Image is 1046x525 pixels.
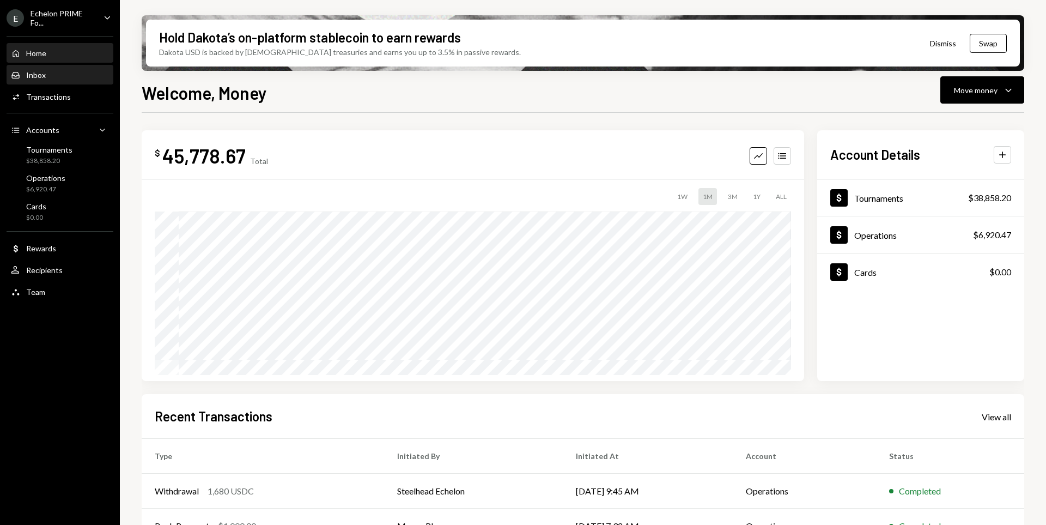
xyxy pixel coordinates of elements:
div: Transactions [26,92,71,101]
th: Initiated At [563,439,733,474]
div: 1M [698,188,717,205]
a: Recipients [7,260,113,280]
div: ALL [771,188,791,205]
h1: Welcome, Money [142,82,267,104]
div: Home [26,49,46,58]
div: Rewards [26,244,56,253]
h2: Account Details [830,146,920,164]
div: E [7,9,24,27]
div: Dakota USD is backed by [DEMOGRAPHIC_DATA] treasuries and earns you up to 3.5% in passive rewards. [159,46,521,58]
div: Accounts [26,125,59,135]
div: 1Y [749,188,765,205]
a: Transactions [7,87,113,106]
div: 1,680 USDC [208,485,254,498]
td: [DATE] 9:45 AM [563,474,733,509]
div: $0.00 [26,213,46,222]
td: Operations [733,474,876,509]
th: Type [142,439,384,474]
div: Echelon PRIME Fo... [31,9,95,27]
div: Completed [899,485,941,498]
div: Inbox [26,70,46,80]
a: Team [7,282,113,301]
td: Steelhead Echelon [384,474,562,509]
a: Operations$6,920.47 [7,170,113,196]
a: Operations$6,920.47 [817,216,1024,253]
th: Account [733,439,876,474]
div: $0.00 [989,265,1011,279]
div: 1W [673,188,692,205]
a: View all [982,411,1011,423]
div: Hold Dakota’s on-platform stablecoin to earn rewards [159,28,461,46]
th: Status [876,439,1024,474]
a: Cards$0.00 [817,254,1024,290]
button: Move money [940,76,1024,104]
div: $6,920.47 [26,185,65,194]
a: Tournaments$38,858.20 [7,142,113,168]
div: 45,778.67 [162,143,246,168]
a: Inbox [7,65,113,85]
a: Tournaments$38,858.20 [817,179,1024,216]
div: 3M [723,188,742,205]
h2: Recent Transactions [155,407,272,425]
button: Dismiss [916,31,970,56]
div: Tournaments [854,193,903,203]
div: $38,858.20 [26,156,72,166]
div: Move money [954,85,998,96]
a: Cards$0.00 [7,198,113,225]
button: Swap [970,34,1007,53]
th: Initiated By [384,439,562,474]
div: Recipients [26,265,63,275]
div: Team [26,287,45,297]
div: Operations [26,173,65,183]
div: Operations [854,230,897,240]
div: Cards [26,202,46,211]
div: View all [982,412,1011,423]
div: Total [250,156,268,166]
div: Tournaments [26,145,72,154]
div: $ [155,148,160,159]
div: $6,920.47 [973,228,1011,242]
a: Home [7,43,113,63]
div: $38,858.20 [968,191,1011,204]
div: Withdrawal [155,485,199,498]
div: Cards [854,267,877,277]
a: Rewards [7,238,113,258]
a: Accounts [7,120,113,140]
